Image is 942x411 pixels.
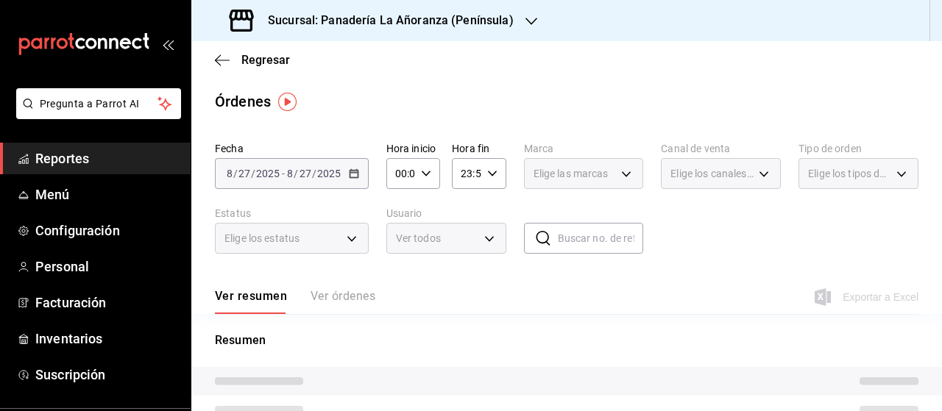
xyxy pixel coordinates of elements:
[35,293,179,312] span: Facturación
[452,143,506,154] label: Hora fin
[524,143,644,154] label: Marca
[661,143,781,154] label: Canal de venta
[798,143,918,154] label: Tipo de orden
[233,168,238,179] span: /
[294,168,298,179] span: /
[35,257,179,276] span: Personal
[534,166,609,181] span: Elige las marcas
[255,168,280,179] input: ----
[215,332,918,349] p: Resumen
[312,168,316,179] span: /
[286,168,294,179] input: --
[316,168,341,179] input: ----
[10,107,181,122] a: Pregunta a Parrot AI
[215,143,369,154] label: Fecha
[808,166,891,181] span: Elige los tipos de orden
[224,231,300,246] span: Elige los estatus
[251,168,255,179] span: /
[241,53,290,67] span: Regresar
[278,93,297,111] img: Tooltip marker
[215,53,290,67] button: Regresar
[35,221,179,240] span: Configuración
[558,224,644,253] input: Buscar no. de referencia
[670,166,754,181] span: Elige los canales de venta
[282,168,285,179] span: -
[396,231,479,246] span: Ver todos
[215,90,271,112] div: Órdenes
[386,143,440,154] label: Hora inicio
[226,168,233,179] input: --
[215,289,375,314] div: navigation tabs
[35,185,179,204] span: Menú
[162,38,174,50] button: open_drawer_menu
[35,149,179,168] span: Reportes
[40,96,158,112] span: Pregunta a Parrot AI
[386,208,506,218] label: Usuario
[256,12,514,29] h3: Sucursal: Panadería La Añoranza (Península)
[215,208,369,218] label: Estatus
[238,168,251,179] input: --
[35,365,179,385] span: Suscripción
[16,88,181,119] button: Pregunta a Parrot AI
[299,168,312,179] input: --
[35,329,179,349] span: Inventarios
